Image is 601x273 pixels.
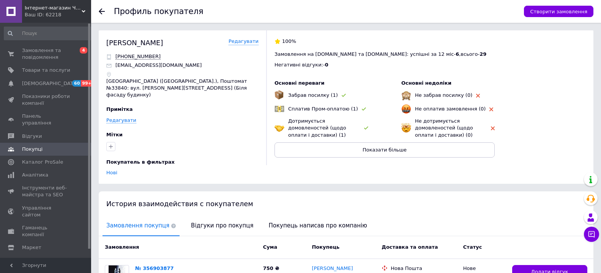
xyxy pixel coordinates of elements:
[105,244,139,250] span: Замовлення
[22,172,48,178] span: Аналітика
[99,8,105,14] div: Повернутися назад
[106,132,123,137] span: Мітки
[263,265,279,271] span: 750 ₴
[401,90,411,100] img: emoji
[106,106,133,112] span: Примітка
[22,93,70,107] span: Показники роботи компанії
[80,47,87,54] span: 4
[274,90,284,99] img: emoji
[265,216,371,235] span: Покупець написав про компанію
[106,170,117,175] a: Нові
[391,265,457,272] div: Нова Пошта
[274,62,325,68] span: Негативні відгуки: -
[524,6,593,17] button: Створити замовлення
[312,265,353,272] a: [PERSON_NAME]
[22,80,78,87] span: [DEMOGRAPHIC_DATA]
[72,80,81,87] span: 60
[22,224,70,238] span: Гаманець компанії
[106,78,259,99] p: [GEOGRAPHIC_DATA] ([GEOGRAPHIC_DATA].), Поштомат №33840: вул. [PERSON_NAME][STREET_ADDRESS] (Біля...
[401,123,411,133] img: emoji
[288,118,346,137] span: Дотримується домовленостей (щодо оплати і доставки) (1)
[274,123,284,133] img: emoji
[415,106,486,112] span: Не оплатив замовлення (0)
[415,118,473,137] span: Не дотримується домовленостей (щодо оплати і доставки) (0)
[480,51,486,57] span: 29
[22,133,42,140] span: Відгуки
[415,92,472,98] span: Не забрав посилку (0)
[363,147,407,153] span: Показати більше
[463,244,482,250] span: Статус
[22,244,41,251] span: Маркет
[288,92,338,98] span: Забрав посилку (1)
[25,5,82,11] span: Інтернет-магазин Чпок
[364,126,368,130] img: rating-tag-type
[274,142,495,158] button: Показати більше
[362,107,366,111] img: rating-tag-type
[274,80,325,86] span: Основні переваги
[282,38,296,44] span: 100%
[288,106,358,112] span: Сплатив Пром-оплатою (1)
[584,227,599,242] button: Чат з покупцем
[263,244,277,250] span: Cума
[22,257,61,264] span: Налаштування
[312,244,339,250] span: Покупець
[22,113,70,126] span: Панель управління
[401,104,411,114] img: emoji
[25,11,91,18] div: Ваш ID: 62218
[489,107,493,111] img: rating-tag-type
[342,94,346,97] img: rating-tag-type
[476,94,480,98] img: rating-tag-type
[106,117,136,123] a: Редагувати
[530,9,587,14] span: Створити замовлення
[106,159,257,166] div: Покупатель в фильтрах
[22,67,70,74] span: Товари та послуги
[229,38,259,45] a: Редагувати
[463,265,506,272] div: Нове
[274,51,486,57] span: Замовлення на [DOMAIN_NAME] та [DOMAIN_NAME]: успішні за 12 міс - , всього -
[115,62,202,69] p: [EMAIL_ADDRESS][DOMAIN_NAME]
[22,205,70,218] span: Управління сайтом
[274,104,284,114] img: emoji
[22,47,70,61] span: Замовлення та повідомлення
[22,159,63,166] span: Каталог ProSale
[115,54,161,60] span: Відправити SMS
[22,185,70,198] span: Інструменти веб-майстра та SEO
[106,200,253,208] span: История взаимодействия с покупателем
[325,62,328,68] span: 0
[135,265,174,271] a: № 356903877
[106,38,163,47] div: [PERSON_NAME]
[491,126,495,130] img: rating-tag-type
[22,146,43,153] span: Покупці
[456,51,459,57] span: 6
[81,80,93,87] span: 99+
[114,7,203,16] h1: Профиль покупателя
[382,244,438,250] span: Доставка та оплата
[401,80,451,86] span: Основні недоліки
[103,216,180,235] span: Замовлення покупця
[4,27,94,40] input: Пошук
[187,216,257,235] span: Відгуки про покупця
